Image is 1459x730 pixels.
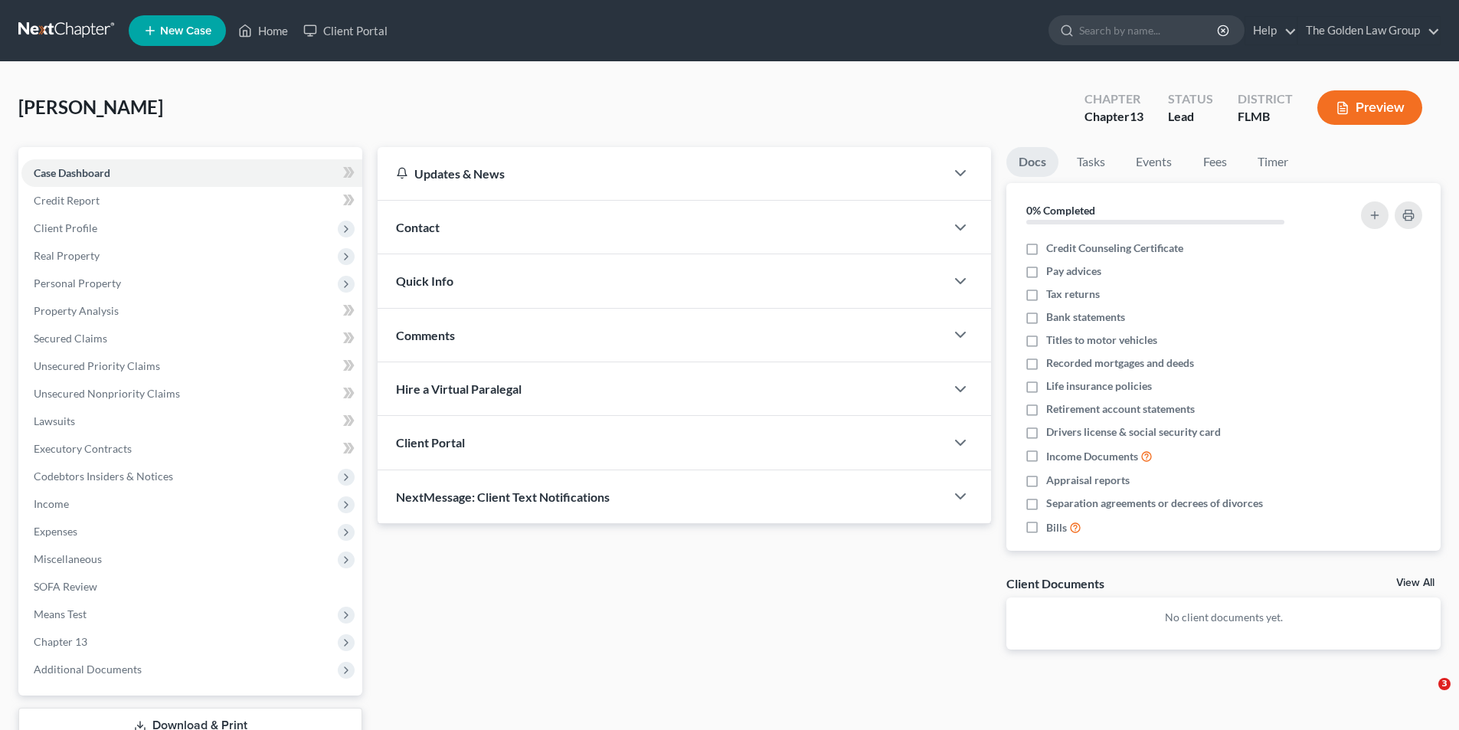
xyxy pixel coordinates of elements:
[1396,578,1434,588] a: View All
[396,165,927,182] div: Updates & News
[1046,286,1100,302] span: Tax returns
[1245,147,1300,177] a: Timer
[21,187,362,214] a: Credit Report
[1006,147,1058,177] a: Docs
[34,277,121,290] span: Personal Property
[1046,264,1101,279] span: Pay advices
[34,580,97,593] span: SOFA Review
[21,380,362,408] a: Unsecured Nonpriority Claims
[396,489,610,504] span: NextMessage: Client Text Notifications
[396,328,455,342] span: Comments
[34,635,87,648] span: Chapter 13
[1006,575,1104,591] div: Client Documents
[34,194,100,207] span: Credit Report
[1046,401,1195,417] span: Retirement account statements
[1046,309,1125,325] span: Bank statements
[1238,90,1293,108] div: District
[34,359,160,372] span: Unsecured Priority Claims
[21,573,362,601] a: SOFA Review
[34,525,77,538] span: Expenses
[18,96,163,118] span: [PERSON_NAME]
[34,552,102,565] span: Miscellaneous
[1046,378,1152,394] span: Life insurance policies
[34,607,87,620] span: Means Test
[34,442,132,455] span: Executory Contracts
[34,497,69,510] span: Income
[21,325,362,352] a: Secured Claims
[1190,147,1239,177] a: Fees
[1046,496,1263,511] span: Separation agreements or decrees of divorces
[1168,90,1213,108] div: Status
[160,25,211,37] span: New Case
[34,387,180,400] span: Unsecured Nonpriority Claims
[1046,355,1194,371] span: Recorded mortgages and deeds
[1084,108,1143,126] div: Chapter
[21,297,362,325] a: Property Analysis
[21,435,362,463] a: Executory Contracts
[1065,147,1117,177] a: Tasks
[1079,16,1219,44] input: Search by name...
[34,249,100,262] span: Real Property
[396,273,453,288] span: Quick Info
[1407,678,1444,715] iframe: Intercom live chat
[396,435,465,450] span: Client Portal
[21,352,362,380] a: Unsecured Priority Claims
[34,663,142,676] span: Additional Documents
[1046,332,1157,348] span: Titles to motor vehicles
[1046,241,1183,256] span: Credit Counseling Certificate
[1168,108,1213,126] div: Lead
[396,381,522,396] span: Hire a Virtual Paralegal
[1084,90,1143,108] div: Chapter
[1019,610,1428,625] p: No client documents yet.
[1317,90,1422,125] button: Preview
[396,220,440,234] span: Contact
[1438,678,1451,690] span: 3
[1298,17,1440,44] a: The Golden Law Group
[1046,424,1221,440] span: Drivers license & social security card
[21,408,362,435] a: Lawsuits
[1124,147,1184,177] a: Events
[231,17,296,44] a: Home
[21,159,362,187] a: Case Dashboard
[1046,520,1067,535] span: Bills
[1046,449,1138,464] span: Income Documents
[34,221,97,234] span: Client Profile
[34,166,110,179] span: Case Dashboard
[34,470,173,483] span: Codebtors Insiders & Notices
[1245,17,1297,44] a: Help
[1130,109,1143,123] span: 13
[1046,473,1130,488] span: Appraisal reports
[1238,108,1293,126] div: FLMB
[1026,204,1095,217] strong: 0% Completed
[34,332,107,345] span: Secured Claims
[34,304,119,317] span: Property Analysis
[34,414,75,427] span: Lawsuits
[296,17,395,44] a: Client Portal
